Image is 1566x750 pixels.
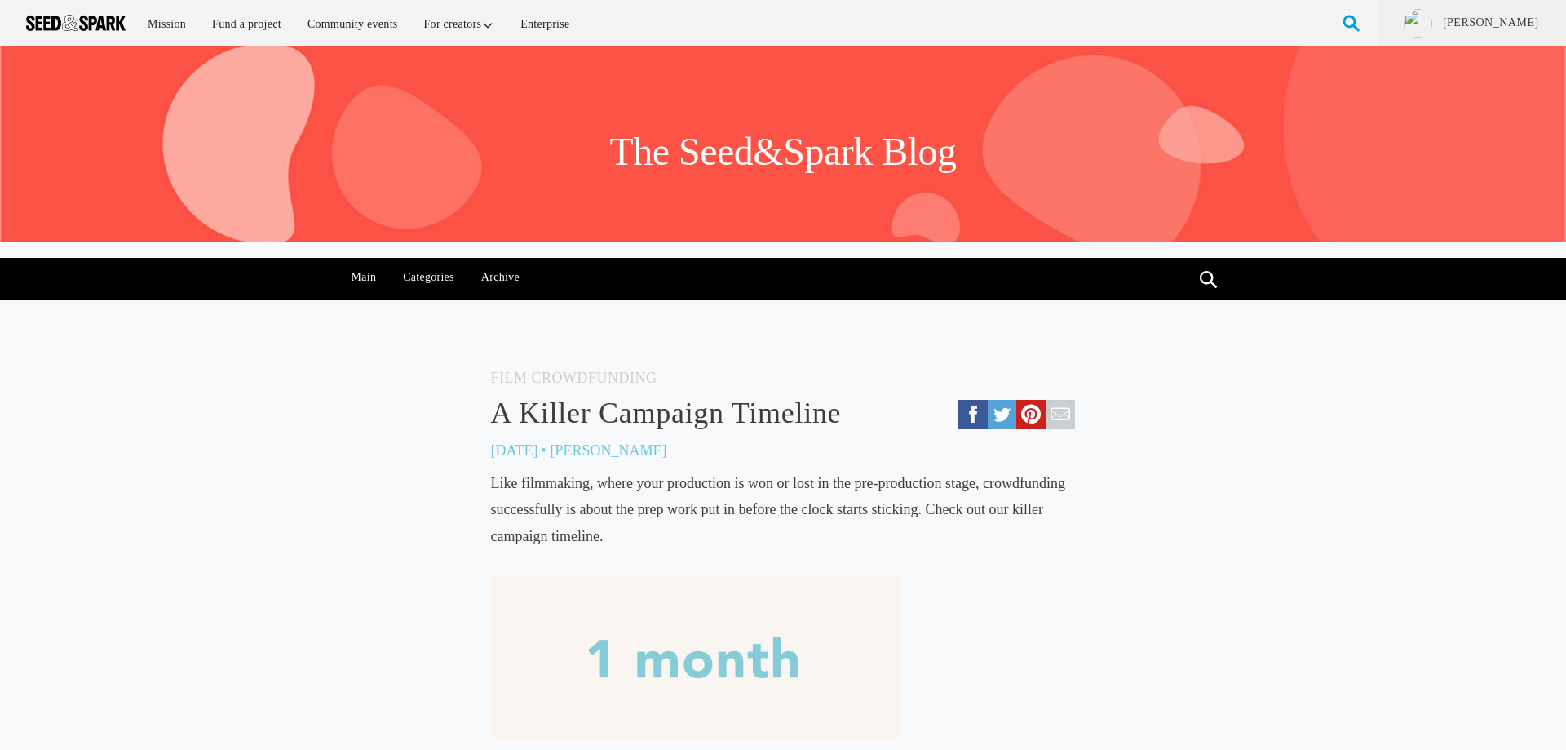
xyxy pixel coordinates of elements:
[413,7,507,42] a: For creators
[201,7,293,42] a: Fund a project
[491,470,1076,549] div: Like filmmaking, where your production is won or lost in the pre-production stage, crowdfunding s...
[509,7,581,42] a: Enterprise
[491,437,538,464] p: [DATE]
[472,258,528,297] a: Archive
[1441,15,1540,31] a: [PERSON_NAME]
[1404,9,1432,38] img: ACg8ocI5RpbUKmR8CVRrVS7MvIsTpStmfeS65OOVcYzf7mqdubSJzmU=s96-c
[609,127,956,176] h1: The Seed&Spark Blog
[296,7,409,42] a: Community events
[343,258,385,297] a: Main
[542,437,667,464] p: • [PERSON_NAME]
[491,366,1076,390] h5: Film Crowdfunding
[395,258,463,297] a: Categories
[26,15,126,31] img: Seed amp; Spark
[491,396,1076,431] a: A Killer Campaign Timeline
[136,7,197,42] a: Mission
[491,576,899,739] img: 1531960177-1-Month---bounce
